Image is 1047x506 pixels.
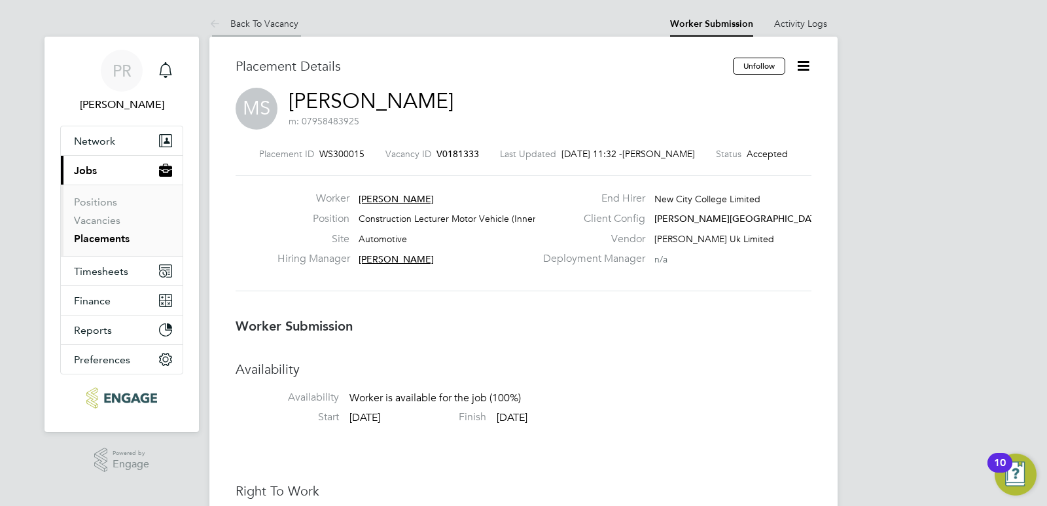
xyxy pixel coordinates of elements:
span: m: 07958483925 [289,115,359,127]
h3: Placement Details [236,58,723,75]
span: [DATE] 11:32 - [561,148,622,160]
button: Open Resource Center, 10 new notifications [995,454,1037,496]
button: Jobs [61,156,183,185]
span: MS [236,88,277,130]
span: V0181333 [436,148,479,160]
label: Placement ID [259,148,314,160]
span: [PERSON_NAME] [359,193,434,205]
span: New City College Limited [654,193,760,205]
span: [PERSON_NAME] [622,148,695,160]
span: Worker is available for the job (100%) [349,392,521,405]
span: Automotive [359,233,407,245]
span: PR [113,62,132,79]
span: Timesheets [74,265,128,278]
button: Preferences [61,345,183,374]
h3: Availability [236,361,811,378]
label: Vendor [535,232,645,246]
button: Timesheets [61,257,183,285]
nav: Main navigation [44,37,199,432]
label: Finish [383,410,486,424]
a: Go to home page [60,388,183,408]
span: Accepted [747,148,788,160]
a: Positions [74,196,117,208]
span: n/a [654,253,667,265]
button: Network [61,126,183,155]
h3: Right To Work [236,482,811,499]
label: Deployment Manager [535,252,645,266]
span: [PERSON_NAME][GEOGRAPHIC_DATA] [654,213,824,225]
div: Jobs [61,185,183,256]
button: Unfollow [733,58,785,75]
span: Jobs [74,164,97,177]
label: Site [277,232,349,246]
a: Worker Submission [670,18,753,29]
label: Vacancy ID [385,148,431,160]
span: Reports [74,324,112,336]
button: Reports [61,316,183,344]
a: Back To Vacancy [209,18,298,29]
span: Engage [113,459,149,470]
a: Placements [74,232,130,245]
span: Preferences [74,353,130,366]
span: Construction Lecturer Motor Vehicle (Inner) [359,213,539,225]
label: Client Config [535,212,645,226]
span: [DATE] [497,411,527,424]
a: [PERSON_NAME] [289,88,453,114]
img: ncclondon-logo-retina.png [86,388,156,408]
span: [DATE] [349,411,380,424]
span: Finance [74,295,111,307]
span: [PERSON_NAME] Uk Limited [654,233,774,245]
b: Worker Submission [236,318,353,334]
a: Activity Logs [774,18,827,29]
label: Worker [277,192,349,206]
span: WS300015 [319,148,364,160]
span: Powered by [113,448,149,459]
span: Network [74,135,115,147]
label: Position [277,212,349,226]
label: Status [716,148,741,160]
span: Pallvi Raghvani [60,97,183,113]
div: 10 [994,463,1006,480]
label: Hiring Manager [277,252,349,266]
a: Powered byEngage [94,448,150,473]
label: Last Updated [500,148,556,160]
label: Availability [236,391,339,405]
button: Finance [61,286,183,315]
span: [PERSON_NAME] [359,253,434,265]
label: End Hirer [535,192,645,206]
a: PR[PERSON_NAME] [60,50,183,113]
a: Vacancies [74,214,120,226]
label: Start [236,410,339,424]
